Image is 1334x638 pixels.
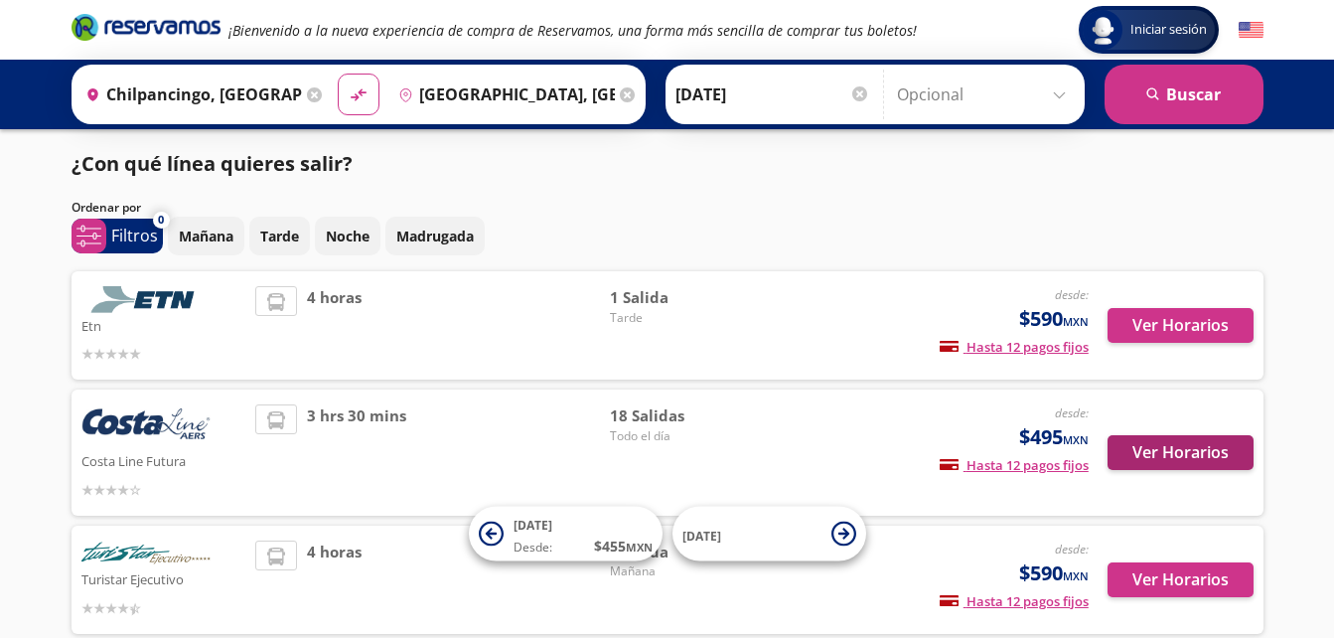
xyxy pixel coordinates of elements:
[1055,541,1089,558] em: desde:
[81,286,211,313] img: Etn
[72,12,221,42] i: Brand Logo
[1108,308,1254,343] button: Ver Horarios
[1122,20,1215,40] span: Iniciar sesión
[81,566,246,590] p: Turistar Ejecutivo
[1108,562,1254,597] button: Ver Horarios
[897,70,1075,119] input: Opcional
[315,217,380,255] button: Noche
[111,224,158,247] p: Filtros
[390,70,615,119] input: Buscar Destino
[1055,286,1089,303] em: desde:
[307,286,362,365] span: 4 horas
[81,404,211,448] img: Costa Line Futura
[158,212,164,229] span: 0
[610,427,749,445] span: Todo el día
[1019,558,1089,588] span: $590
[326,226,370,246] p: Noche
[610,404,749,427] span: 18 Salidas
[1239,18,1263,43] button: English
[1105,65,1263,124] button: Buscar
[514,517,552,534] span: [DATE]
[228,21,917,40] em: ¡Bienvenido a la nueva experiencia de compra de Reservamos, una forma más sencilla de comprar tus...
[249,217,310,255] button: Tarde
[940,338,1089,356] span: Hasta 12 pagos fijos
[1063,432,1089,447] small: MXN
[469,507,663,561] button: [DATE]Desde:$455MXN
[179,226,233,246] p: Mañana
[672,507,866,561] button: [DATE]
[626,540,653,555] small: MXN
[1063,314,1089,329] small: MXN
[168,217,244,255] button: Mañana
[307,404,406,501] span: 3 hrs 30 mins
[940,456,1089,474] span: Hasta 12 pagos fijos
[682,527,721,544] span: [DATE]
[72,219,163,253] button: 0Filtros
[610,286,749,309] span: 1 Salida
[1055,404,1089,421] em: desde:
[307,541,362,619] span: 4 horas
[81,541,211,567] img: Turistar Ejecutivo
[77,70,302,119] input: Buscar Origen
[260,226,299,246] p: Tarde
[594,536,653,557] span: $ 455
[1108,435,1254,470] button: Ver Horarios
[675,70,870,119] input: Elegir Fecha
[396,226,474,246] p: Madrugada
[1019,422,1089,452] span: $495
[940,592,1089,610] span: Hasta 12 pagos fijos
[1063,568,1089,583] small: MXN
[610,562,749,580] span: Mañana
[1019,304,1089,334] span: $590
[610,309,749,327] span: Tarde
[72,199,141,217] p: Ordenar por
[72,12,221,48] a: Brand Logo
[72,149,353,179] p: ¿Con qué línea quieres salir?
[81,448,246,472] p: Costa Line Futura
[81,313,246,337] p: Etn
[385,217,485,255] button: Madrugada
[514,539,552,557] span: Desde:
